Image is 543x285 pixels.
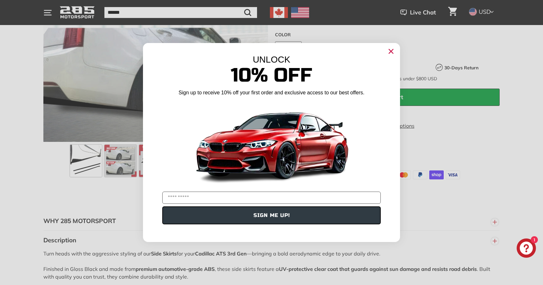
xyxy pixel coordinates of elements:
[253,55,290,65] span: UNLOCK
[191,99,352,189] img: Banner showing BMW 4 Series Body kit
[179,90,364,95] span: Sign up to receive 10% off your first order and exclusive access to our best offers.
[162,206,381,224] button: SIGN ME UP!
[231,64,312,87] span: 10% Off
[162,192,381,204] input: YOUR EMAIL
[386,46,396,56] button: Close dialog
[515,238,538,259] inbox-online-store-chat: Shopify online store chat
